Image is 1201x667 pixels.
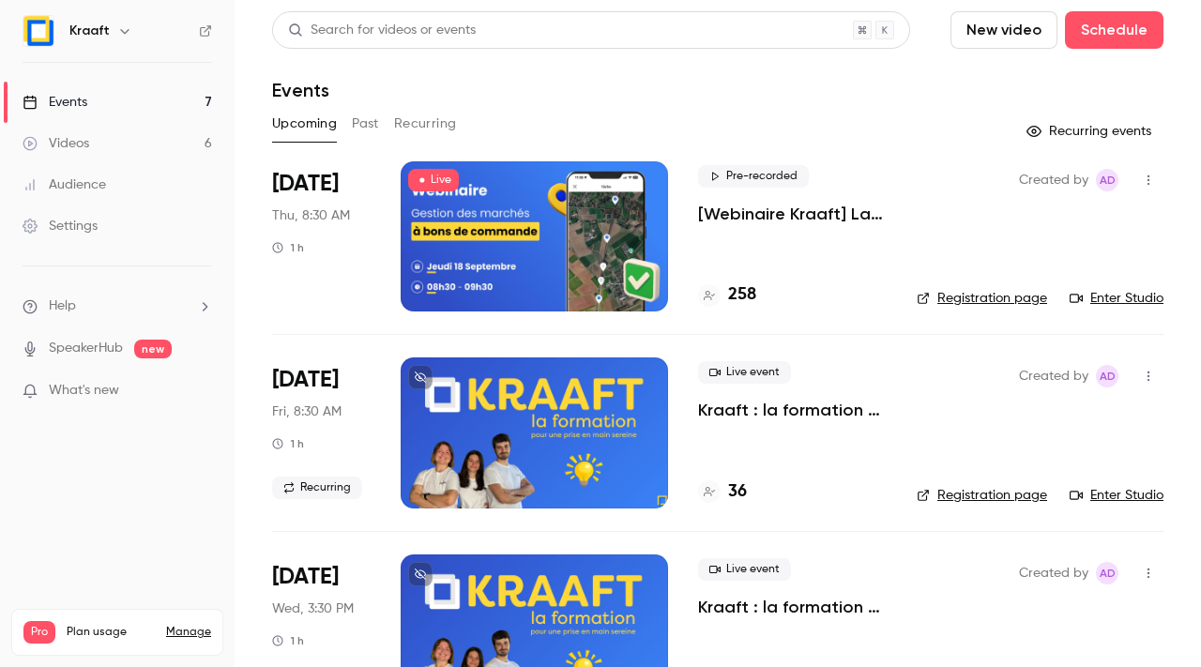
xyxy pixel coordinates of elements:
button: Upcoming [272,109,337,139]
span: new [134,340,172,358]
div: Search for videos or events [288,21,476,40]
h4: 36 [728,479,747,505]
img: Kraaft [23,16,53,46]
span: What's new [49,381,119,401]
li: help-dropdown-opener [23,296,212,316]
div: 1 h [272,436,304,451]
button: New video [950,11,1057,49]
span: Live [408,169,459,191]
span: Alice de Guyenro [1096,169,1118,191]
span: Ad [1100,365,1116,387]
span: Created by [1019,365,1088,387]
span: [DATE] [272,365,339,395]
a: Registration page [917,486,1047,505]
span: [DATE] [272,562,339,592]
a: [Webinaire Kraaft] La gestion des marchés à bons de commande et des petites interventions [698,203,887,225]
div: Events [23,93,87,112]
div: 1 h [272,633,304,648]
div: Videos [23,134,89,153]
a: 258 [698,282,756,308]
span: Created by [1019,169,1088,191]
div: 1 h [272,240,304,255]
span: Pro [23,621,55,644]
span: Ad [1100,169,1116,191]
a: Enter Studio [1070,486,1163,505]
span: [DATE] [272,169,339,199]
div: Sep 18 Thu, 8:30 AM (Europe/Paris) [272,161,371,311]
button: Past [352,109,379,139]
span: Fri, 8:30 AM [272,402,342,421]
span: Thu, 8:30 AM [272,206,350,225]
span: Pre-recorded [698,165,809,188]
h1: Events [272,79,329,101]
a: Kraaft : la formation 💪 [698,596,887,618]
span: Recurring [272,477,362,499]
span: Alice de Guyenro [1096,365,1118,387]
a: Enter Studio [1070,289,1163,308]
div: Audience [23,175,106,194]
a: SpeakerHub [49,339,123,358]
div: Settings [23,217,98,235]
span: Live event [698,361,791,384]
button: Recurring events [1018,116,1163,146]
a: Kraaft : la formation 💪 [698,399,887,421]
a: 36 [698,479,747,505]
h6: Kraaft [69,22,110,40]
button: Recurring [394,109,457,139]
button: Schedule [1065,11,1163,49]
span: Live event [698,558,791,581]
span: Alice de Guyenro [1096,562,1118,584]
div: Sep 19 Fri, 8:30 AM (Europe/Paris) [272,357,371,508]
span: Wed, 3:30 PM [272,599,354,618]
a: Manage [166,625,211,640]
span: Ad [1100,562,1116,584]
span: Plan usage [67,625,155,640]
span: Created by [1019,562,1088,584]
h4: 258 [728,282,756,308]
a: Registration page [917,289,1047,308]
span: Help [49,296,76,316]
iframe: Noticeable Trigger [190,383,212,400]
